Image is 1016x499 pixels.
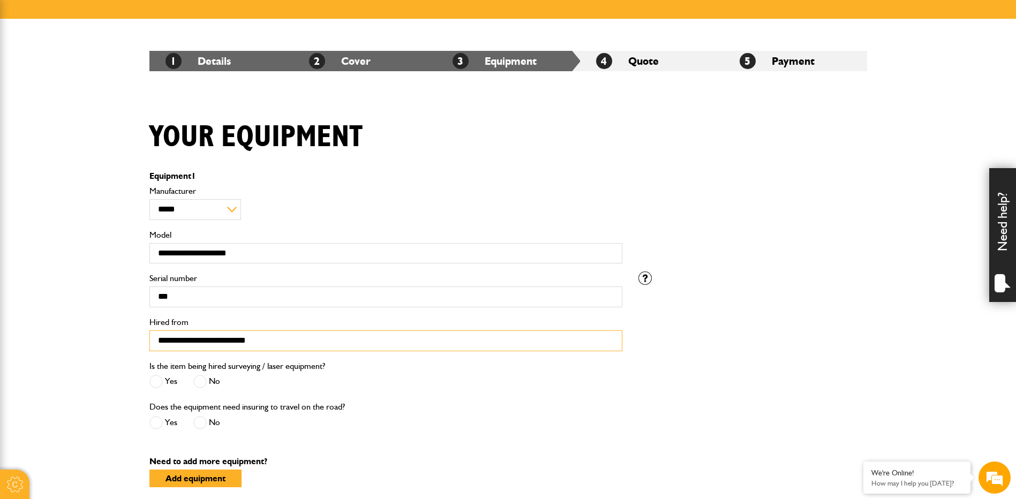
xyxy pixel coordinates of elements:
[989,168,1016,302] div: Need help?
[596,53,612,69] span: 4
[149,362,325,371] label: Is the item being hired surveying / laser equipment?
[149,274,622,283] label: Serial number
[149,231,622,239] label: Model
[309,53,325,69] span: 2
[149,457,867,466] p: Need to add more equipment?
[149,172,622,180] p: Equipment
[149,416,177,429] label: Yes
[149,403,345,411] label: Does the equipment need insuring to travel on the road?
[436,51,580,71] li: Equipment
[871,479,962,487] p: How may I help you today?
[724,51,867,71] li: Payment
[871,468,962,478] div: We're Online!
[165,53,182,69] span: 1
[149,187,622,195] label: Manufacturer
[149,119,363,155] h1: Your equipment
[453,53,469,69] span: 3
[193,416,220,429] label: No
[165,55,231,67] a: 1Details
[149,375,177,388] label: Yes
[740,53,756,69] span: 5
[149,470,242,487] button: Add equipment
[193,375,220,388] label: No
[149,318,622,327] label: Hired from
[191,171,196,181] span: 1
[580,51,724,71] li: Quote
[309,55,371,67] a: 2Cover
